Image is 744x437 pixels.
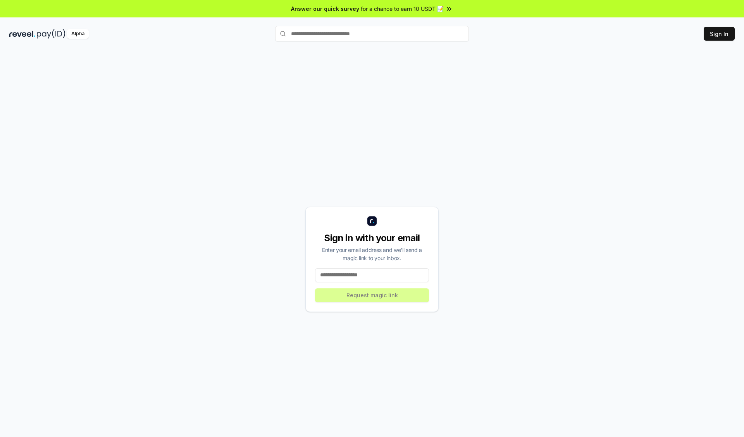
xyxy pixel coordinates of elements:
div: Sign in with your email [315,232,429,244]
img: pay_id [37,29,65,39]
img: logo_small [367,216,377,226]
span: for a chance to earn 10 USDT 📝 [361,5,444,13]
div: Alpha [67,29,89,39]
button: Sign In [704,27,735,41]
div: Enter your email address and we’ll send a magic link to your inbox. [315,246,429,262]
span: Answer our quick survey [291,5,359,13]
img: reveel_dark [9,29,35,39]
